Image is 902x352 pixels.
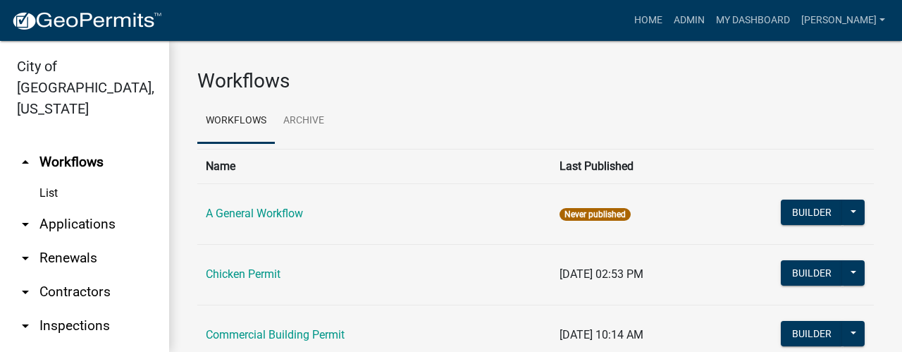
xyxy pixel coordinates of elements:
[17,317,34,334] i: arrow_drop_down
[197,99,275,144] a: Workflows
[197,69,874,93] h3: Workflows
[17,154,34,171] i: arrow_drop_up
[17,284,34,301] i: arrow_drop_down
[206,207,303,220] a: A General Workflow
[668,7,710,34] a: Admin
[560,208,631,221] span: Never published
[560,267,643,281] span: [DATE] 02:53 PM
[796,7,891,34] a: [PERSON_NAME]
[275,99,333,144] a: Archive
[781,321,843,346] button: Builder
[781,200,843,225] button: Builder
[629,7,668,34] a: Home
[551,149,758,183] th: Last Published
[710,7,796,34] a: My Dashboard
[17,216,34,233] i: arrow_drop_down
[781,260,843,286] button: Builder
[197,149,551,183] th: Name
[206,267,280,281] a: Chicken Permit
[17,250,34,267] i: arrow_drop_down
[560,328,643,341] span: [DATE] 10:14 AM
[206,328,345,341] a: Commercial Building Permit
